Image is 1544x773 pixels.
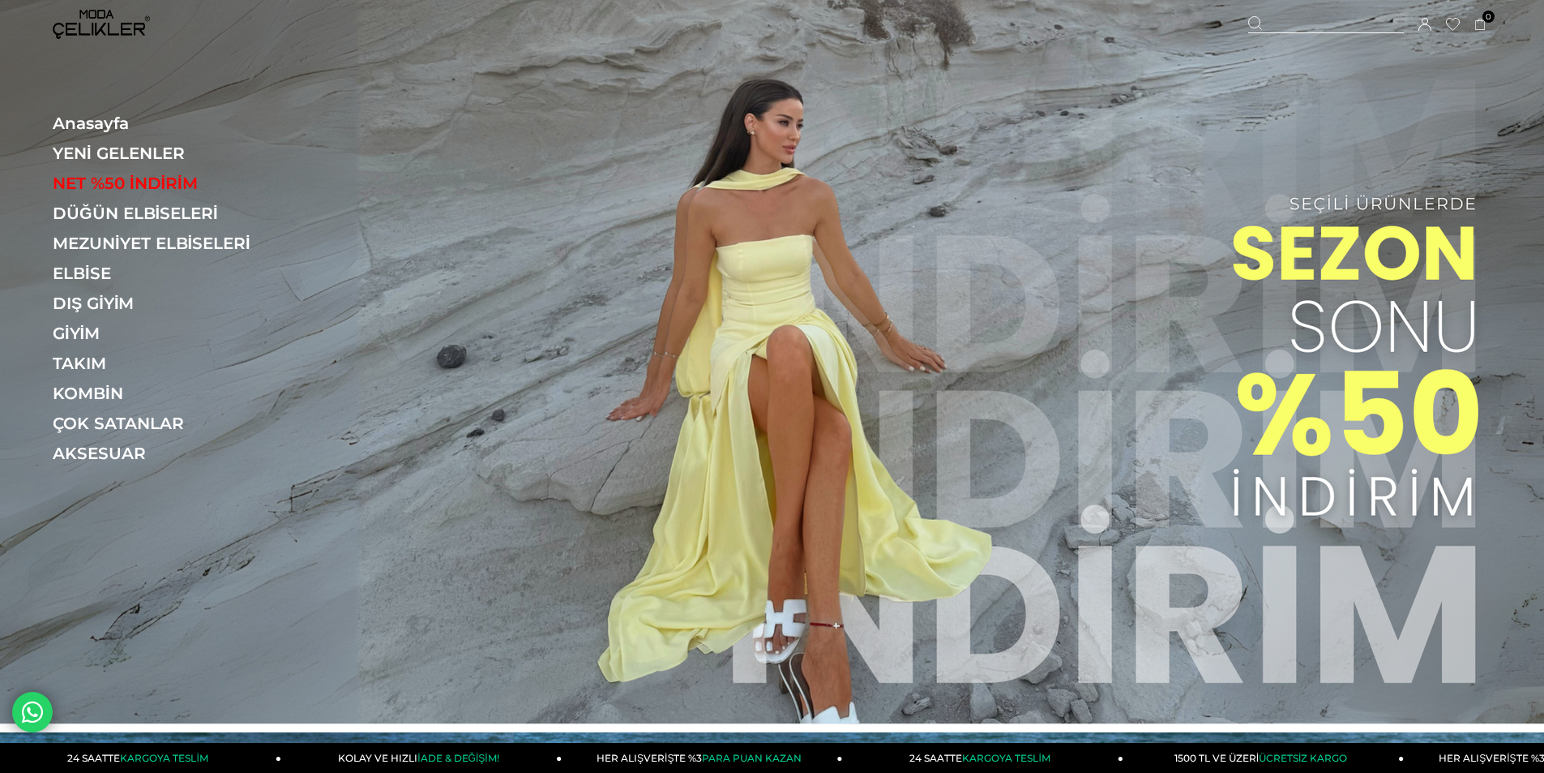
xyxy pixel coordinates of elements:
[281,743,562,773] a: KOLAY VE HIZLIİADE & DEĞİŞİM!
[53,204,276,223] a: DÜĞÜN ELBİSELERİ
[53,384,276,403] a: KOMBİN
[1474,19,1486,31] a: 0
[53,294,276,313] a: DIŞ GİYİM
[962,752,1050,764] span: KARGOYA TESLİM
[1259,752,1347,764] span: ÜCRETSİZ KARGO
[53,444,276,463] a: AKSESUAR
[53,114,276,133] a: Anasayfa
[702,752,802,764] span: PARA PUAN KAZAN
[53,234,276,253] a: MEZUNİYET ELBİSELERİ
[53,144,276,163] a: YENİ GELENLER
[53,10,150,39] img: logo
[53,264,276,283] a: ELBİSE
[1,743,281,773] a: 24 SAATTEKARGOYA TESLİM
[1123,743,1404,773] a: 1500 TL VE ÜZERİÜCRETSİZ KARGO
[562,743,842,773] a: HER ALIŞVERİŞTE %3PARA PUAN KAZAN
[53,414,276,433] a: ÇOK SATANLAR
[1482,11,1495,23] span: 0
[53,324,276,343] a: GİYİM
[843,743,1123,773] a: 24 SAATTEKARGOYA TESLİM
[120,752,207,764] span: KARGOYA TESLİM
[53,354,276,373] a: TAKIM
[53,174,276,193] a: NET %50 İNDİRİM
[417,752,498,764] span: İADE & DEĞİŞİM!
